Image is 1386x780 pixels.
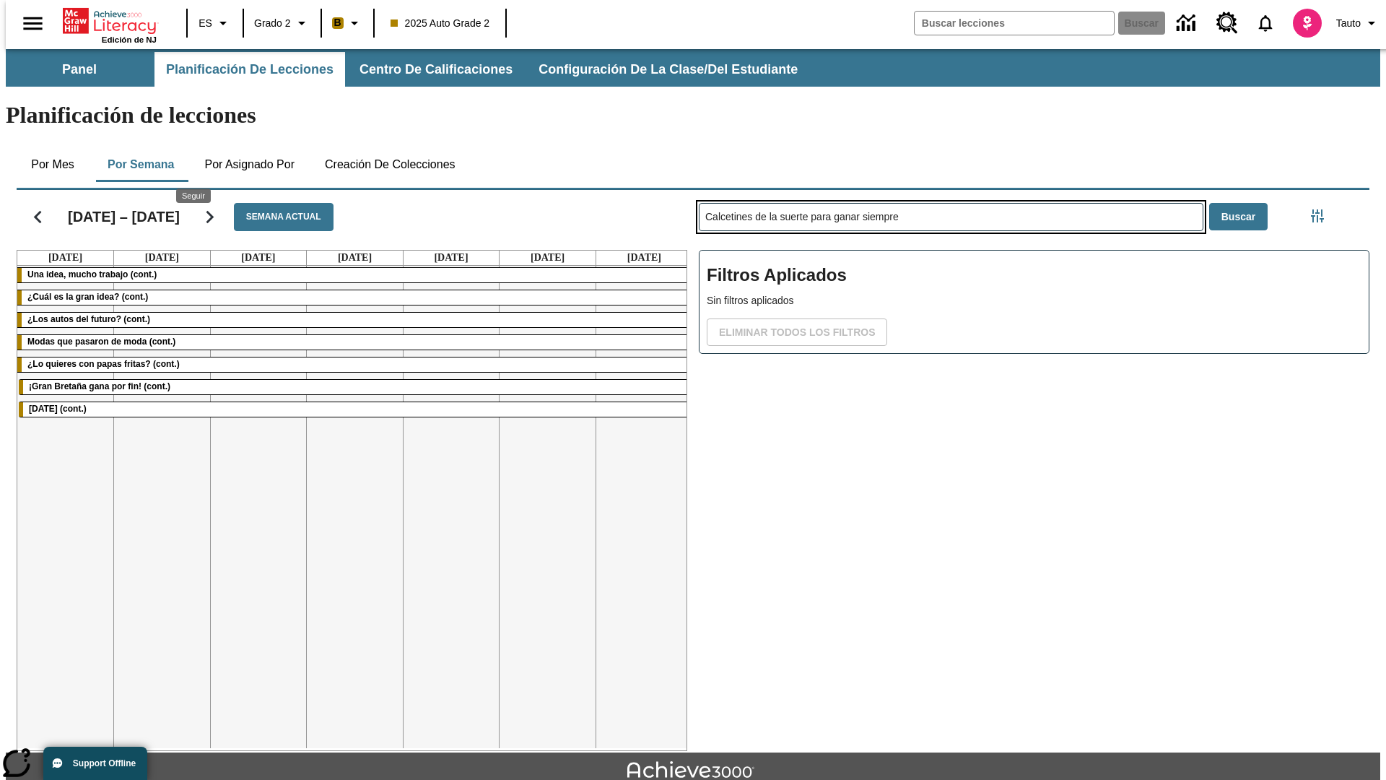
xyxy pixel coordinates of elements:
span: ES [199,16,212,31]
button: Perfil/Configuración [1330,10,1386,36]
span: Edición de NJ [102,35,157,44]
div: Filtros Aplicados [699,250,1369,354]
a: 7 de septiembre de 2025 [624,251,664,265]
span: ¡Gran Bretaña gana por fin! (cont.) [29,381,170,391]
div: ¿Cuál es la gran idea? (cont.) [17,290,692,305]
span: ¿Cuál es la gran idea? (cont.) [27,292,148,302]
a: 5 de septiembre de 2025 [431,251,471,265]
div: Modas que pasaron de moda (cont.) [17,335,692,350]
button: Boost El color de la clase es anaranjado claro. Cambiar el color de la clase. [326,10,369,36]
div: Subbarra de navegación [6,49,1380,87]
div: Subbarra de navegación [6,52,811,87]
p: Sin filtros aplicados [707,293,1361,308]
a: 4 de septiembre de 2025 [335,251,375,265]
span: Una idea, mucho trabajo (cont.) [27,269,157,279]
span: ¿Los autos del futuro? (cont.) [27,314,150,324]
button: Menú lateral de filtros [1303,201,1332,230]
button: Semana actual [234,203,334,231]
span: Tauto [1336,16,1361,31]
a: Notificaciones [1247,4,1284,42]
a: 1 de septiembre de 2025 [45,251,85,265]
div: Una idea, mucho trabajo (cont.) [17,268,692,282]
div: Seguir [176,188,211,203]
span: Support Offline [73,758,136,768]
button: Por semana [96,147,186,182]
button: Regresar [19,199,56,235]
button: Escoja un nuevo avatar [1284,4,1330,42]
button: Por mes [17,147,89,182]
a: 3 de septiembre de 2025 [238,251,278,265]
a: Centro de información [1168,4,1208,43]
button: Grado: Grado 2, Elige un grado [248,10,316,36]
input: Buscar campo [915,12,1114,35]
button: Planificación de lecciones [154,52,345,87]
button: Configuración de la clase/del estudiante [527,52,809,87]
h1: Planificación de lecciones [6,102,1380,129]
button: Abrir el menú lateral [12,2,54,45]
button: Buscar [1209,203,1268,231]
div: ¿Los autos del futuro? (cont.) [17,313,692,327]
div: Día del Trabajo (cont.) [19,402,691,417]
h2: Filtros Aplicados [707,258,1361,293]
input: Buscar lecciones [699,204,1203,230]
button: Centro de calificaciones [348,52,524,87]
img: avatar image [1293,9,1322,38]
span: Modas que pasaron de moda (cont.) [27,337,175,347]
div: ¡Gran Bretaña gana por fin! (cont.) [19,380,691,394]
span: 2025 Auto Grade 2 [391,16,490,31]
span: Grado 2 [254,16,291,31]
a: Portada [63,6,157,35]
h2: [DATE] – [DATE] [68,208,180,225]
span: Día del Trabajo (cont.) [29,404,87,414]
button: Lenguaje: ES, Selecciona un idioma [192,10,238,36]
div: Buscar [687,184,1369,751]
div: Portada [63,5,157,44]
button: Por asignado por [193,147,306,182]
span: ¿Lo quieres con papas fritas? (cont.) [27,359,180,369]
button: Seguir [191,199,228,235]
button: Creación de colecciones [313,147,467,182]
a: 6 de septiembre de 2025 [528,251,567,265]
div: ¿Lo quieres con papas fritas? (cont.) [17,357,692,372]
a: Centro de recursos, Se abrirá en una pestaña nueva. [1208,4,1247,43]
button: Panel [7,52,152,87]
span: B [334,14,341,32]
a: 2 de septiembre de 2025 [142,251,182,265]
button: Support Offline [43,747,147,780]
div: Calendario [5,184,687,751]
